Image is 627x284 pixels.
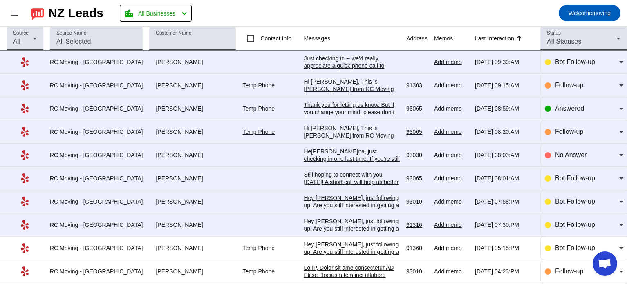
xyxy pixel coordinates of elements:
[20,266,30,276] mat-icon: Yelp
[475,105,534,112] div: [DATE] 08:59:AM
[20,220,30,230] mat-icon: Yelp
[50,244,143,252] div: RC Moving - [GEOGRAPHIC_DATA]
[304,27,406,51] th: Messages
[475,268,534,275] div: [DATE] 04:23:PM
[406,128,428,135] div: 93065
[156,31,191,36] mat-label: Customer Name
[20,173,30,183] mat-icon: Yelp
[555,128,583,135] span: Follow-up
[434,82,468,89] div: Add memo
[20,104,30,113] mat-icon: Yelp
[48,7,103,19] div: NZ Leads
[304,194,400,253] div: Hey [PERSON_NAME], just following up! Are you still interested in getting a moving estimate? We'd...
[56,31,86,36] mat-label: Source Name
[434,27,475,51] th: Memos
[569,10,592,16] span: Welcome
[242,129,275,135] a: Temp Phone
[20,197,30,206] mat-icon: Yelp
[149,128,236,135] div: [PERSON_NAME]
[406,105,428,112] div: 93065
[434,175,468,182] div: Add memo
[31,6,44,20] img: logo
[406,82,428,89] div: 91303
[555,221,595,228] span: Bot Follow-up
[259,34,291,42] label: Contact Info
[406,198,428,205] div: 93010
[13,31,29,36] mat-label: Source
[475,244,534,252] div: [DATE] 05:15:PM
[13,38,20,45] span: All
[20,243,30,253] mat-icon: Yelp
[475,151,534,159] div: [DATE] 08:03:AM
[475,198,534,205] div: [DATE] 07:58:PM
[569,7,611,19] span: moving
[304,217,400,276] div: Hey [PERSON_NAME], just following up! Are you still interested in getting a moving estimate? We'd...
[475,128,534,135] div: [DATE] 08:20:AM
[555,198,595,205] span: Bot Follow-up
[555,175,595,182] span: Bot Follow-up
[559,5,620,21] button: Welcomemoving
[149,268,236,275] div: [PERSON_NAME]
[555,268,583,275] span: Follow-up
[406,151,428,159] div: 93030
[555,58,595,65] span: Bot Follow-up
[149,244,236,252] div: [PERSON_NAME]
[56,37,136,47] input: All Selected
[50,128,143,135] div: RC Moving - [GEOGRAPHIC_DATA]
[434,105,468,112] div: Add memo
[406,27,434,51] th: Address
[242,268,275,275] a: Temp Phone
[242,105,275,112] a: Temp Phone
[304,124,400,198] div: Hi [PERSON_NAME], This is [PERSON_NAME] from RC Moving just checking in. You requested a free quo...
[50,198,143,205] div: RC Moving - [GEOGRAPHIC_DATA]
[50,221,143,229] div: RC Moving - [GEOGRAPHIC_DATA]
[149,105,236,112] div: [PERSON_NAME]
[179,9,189,18] mat-icon: chevron_left
[242,245,275,251] a: Temp Phone
[20,127,30,137] mat-icon: Yelp
[120,5,192,22] button: All Businesses
[149,151,236,159] div: [PERSON_NAME]
[50,268,143,275] div: RC Moving - [GEOGRAPHIC_DATA]
[547,31,561,36] mat-label: Status
[20,80,30,90] mat-icon: Yelp
[475,175,534,182] div: [DATE] 08:01:AM
[242,82,275,89] a: Temp Phone
[555,244,595,251] span: Bot Follow-up
[149,82,236,89] div: [PERSON_NAME]
[50,82,143,89] div: RC Moving - [GEOGRAPHIC_DATA]
[20,57,30,67] mat-icon: Yelp
[434,268,468,275] div: Add memo
[10,8,20,18] mat-icon: menu
[50,58,143,66] div: RC Moving - [GEOGRAPHIC_DATA]
[434,58,468,66] div: Add memo
[149,58,236,66] div: [PERSON_NAME]
[593,251,617,276] a: Open chat
[50,175,143,182] div: RC Moving - [GEOGRAPHIC_DATA]
[555,82,583,89] span: Follow-up
[434,221,468,229] div: Add memo
[434,198,468,205] div: Add memo
[50,105,143,112] div: RC Moving - [GEOGRAPHIC_DATA]
[475,34,514,42] div: Last Interaction
[475,82,534,89] div: [DATE] 09:15:AM
[555,151,587,158] span: No Answer
[149,175,236,182] div: [PERSON_NAME]
[20,150,30,160] mat-icon: Yelp
[475,58,534,66] div: [DATE] 09:39:AM
[304,148,400,236] div: He[PERSON_NAME]na, just checking in one last time. If you're still looking for help with your mov...
[304,171,400,222] div: Still hoping to connect with you [DATE]! A short call will help us better understand your move an...
[124,9,134,18] mat-icon: location_city
[547,38,581,45] span: All Statuses
[406,268,428,275] div: 93010
[406,221,428,229] div: 91316
[555,105,584,112] span: Answered
[434,128,468,135] div: Add memo
[434,244,468,252] div: Add memo
[475,221,534,229] div: [DATE] 07:30:PM
[304,78,400,166] div: Hi [PERSON_NAME], This is [PERSON_NAME] from RC Moving Company just checking in. Are you still lo...
[138,8,175,19] span: All Businesses
[50,151,143,159] div: RC Moving - [GEOGRAPHIC_DATA]
[304,101,400,167] div: Thank you for letting us know. But if you change your mind, please don't hesitate to reach out. O...
[304,55,400,121] div: Just checking in -- we'd really appreciate a quick phone call to make sure everything is planned ...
